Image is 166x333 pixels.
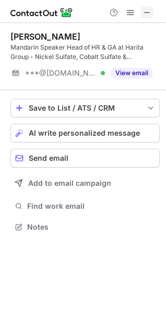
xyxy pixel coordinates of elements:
[27,201,156,211] span: Find work email
[29,154,68,162] span: Send email
[10,99,160,117] button: save-profile-one-click
[10,6,73,19] img: ContactOut v5.3.10
[10,220,160,234] button: Notes
[10,124,160,142] button: AI write personalized message
[29,104,141,112] div: Save to List / ATS / CRM
[27,222,156,232] span: Notes
[10,149,160,168] button: Send email
[10,43,160,62] div: Mandarin Speaker Head of HR & GA at Harita Group - Nickel Sulfate, Cobalt Sulfate & Ferronickel S...
[10,174,160,193] button: Add to email campaign
[111,68,152,78] button: Reveal Button
[25,68,97,78] span: ***@[DOMAIN_NAME]
[29,129,140,137] span: AI write personalized message
[10,31,80,42] div: [PERSON_NAME]
[28,179,111,187] span: Add to email campaign
[10,199,160,213] button: Find work email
